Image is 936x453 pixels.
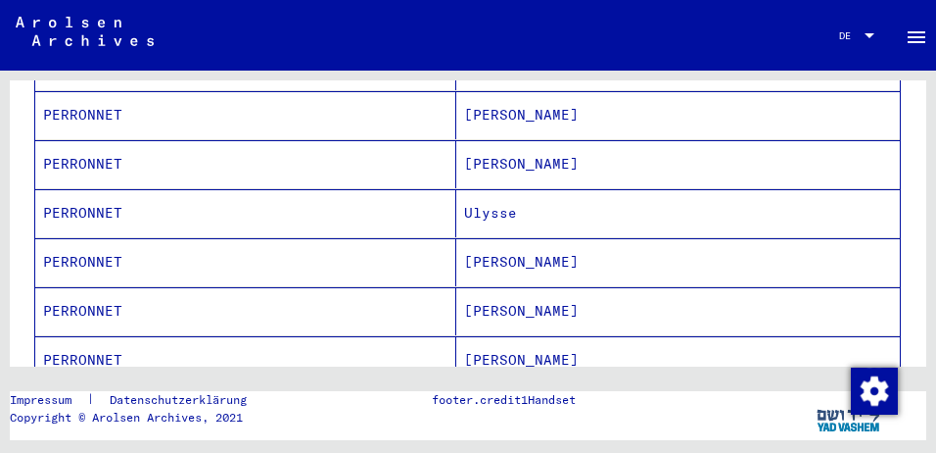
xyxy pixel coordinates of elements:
mat-cell: [PERSON_NAME] [456,287,900,335]
mat-cell: PERRONNET [35,91,456,139]
div: | [10,391,270,409]
mat-icon: Side nav toggle icon [905,25,928,49]
mat-cell: PERRONNET [35,287,456,335]
mat-cell: Ulysse [456,189,900,237]
a: Datenschutzerklärung [94,391,270,409]
mat-cell: [PERSON_NAME] [456,336,900,384]
p: footer.credit1Handset [432,391,576,409]
mat-cell: PERRONNET [35,189,456,237]
mat-cell: PERRONNET [35,238,456,286]
img: Zustimmung ändern [851,368,898,415]
mat-cell: PERRONNET [35,140,456,188]
img: Arolsen_neg.svg [16,17,154,46]
mat-cell: [PERSON_NAME] [456,238,900,286]
mat-cell: [PERSON_NAME] [456,91,900,139]
mat-cell: [PERSON_NAME] [456,140,900,188]
span: DE [839,30,861,41]
a: Impressum [10,391,87,409]
img: yv_logo.png [813,391,886,440]
button: Toggle sidenav [897,16,936,55]
div: Zustimmung ändern [850,367,897,414]
mat-cell: PERRONNET [35,336,456,384]
p: Copyright © Arolsen Archives, 2021 [10,409,270,427]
